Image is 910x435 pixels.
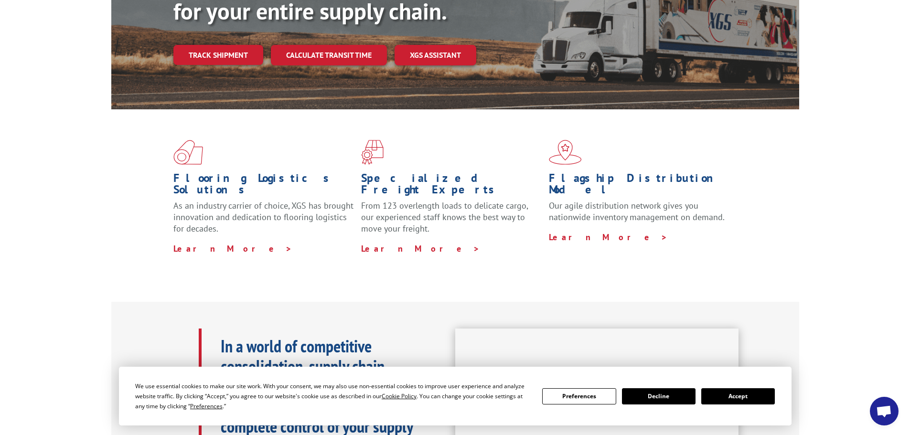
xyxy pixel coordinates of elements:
a: Calculate transit time [271,45,387,65]
img: xgs-icon-flagship-distribution-model-red [549,140,582,165]
a: Open chat [870,397,899,425]
span: Preferences [190,402,223,410]
a: Track shipment [173,45,263,65]
span: Cookie Policy [382,392,417,400]
span: Our agile distribution network gives you nationwide inventory management on demand. [549,200,725,223]
div: We use essential cookies to make our site work. With your consent, we may also use non-essential ... [135,381,531,411]
h1: Flooring Logistics Solutions [173,172,354,200]
a: Learn More > [173,243,292,254]
img: xgs-icon-total-supply-chain-intelligence-red [173,140,203,165]
img: xgs-icon-focused-on-flooring-red [361,140,384,165]
h1: Flagship Distribution Model [549,172,729,200]
a: Learn More > [549,232,668,243]
a: Learn More > [361,243,480,254]
span: As an industry carrier of choice, XGS has brought innovation and dedication to flooring logistics... [173,200,353,234]
h1: Specialized Freight Experts [361,172,542,200]
div: Cookie Consent Prompt [119,367,792,425]
p: From 123 overlength loads to delicate cargo, our experienced staff knows the best way to move you... [361,200,542,243]
button: Preferences [542,388,616,404]
button: Accept [701,388,775,404]
button: Decline [622,388,696,404]
a: XGS ASSISTANT [395,45,476,65]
